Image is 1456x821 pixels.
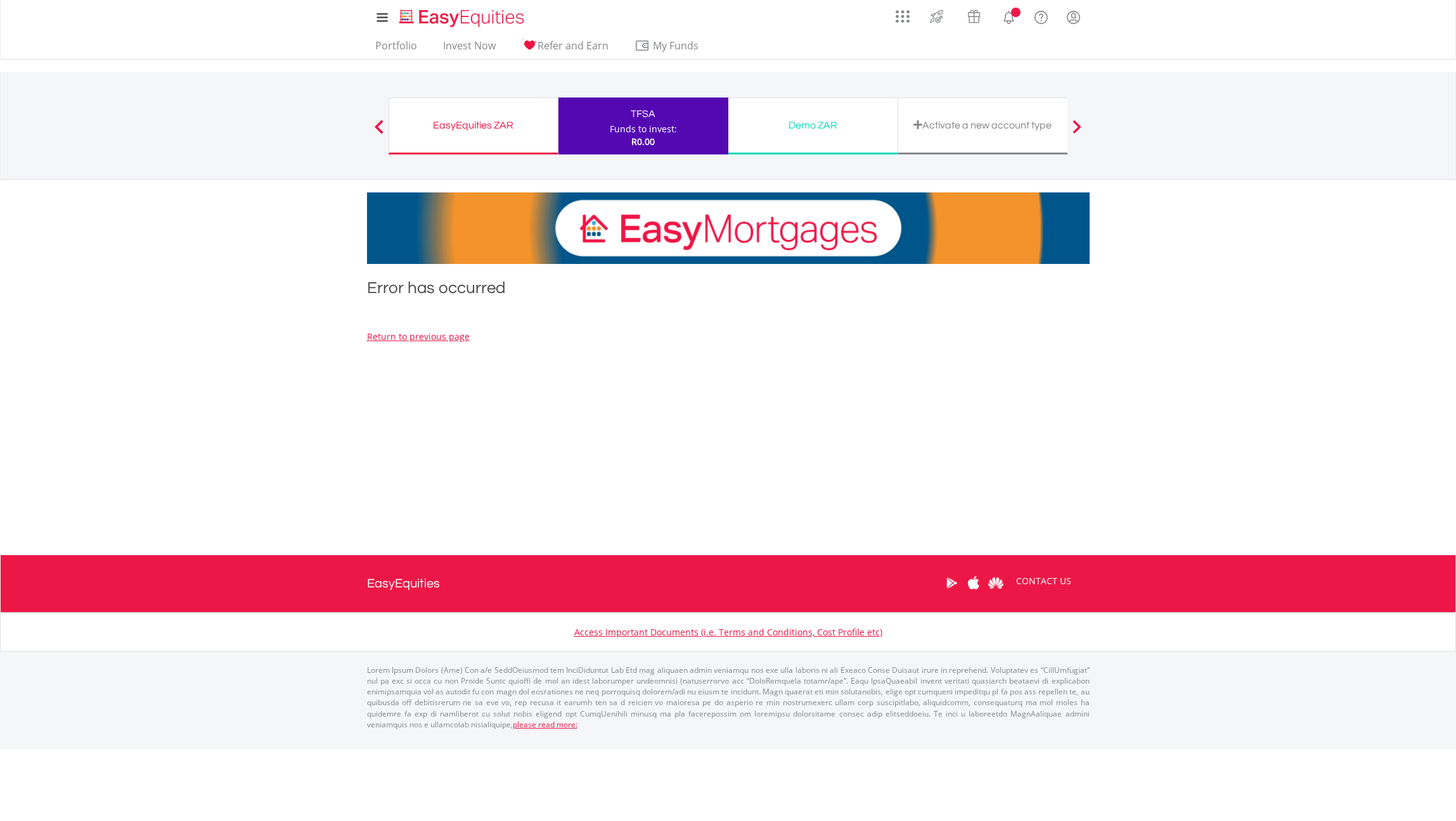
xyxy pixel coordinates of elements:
[993,3,1025,28] a: Notifications
[610,123,677,135] div: Funds to invest:
[367,277,1090,305] h1: Error has occurred
[367,665,1090,730] p: Lorem Ipsum Dolors (Ame) Con a/e SeddOeiusmod tem InciDiduntut Lab Etd mag aliquaen admin veniamq...
[397,8,529,28] img: EasyEquities_Logo.png
[367,330,470,342] a: Return to previous page
[941,563,963,603] a: Google Play
[887,3,918,23] a: AppsGrid
[736,116,890,134] div: Demo ZAR
[1025,3,1057,28] a: FAQ's and Support
[631,135,655,147] span: R0.00
[1007,563,1080,599] a: CONTACT US
[574,626,882,638] a: Access Important Documents (i.e. Terms and Conditions, Cost Profile etc)
[370,39,422,59] a: Portfolio
[963,6,984,27] img: vouchers-v2.svg
[367,192,1090,264] img: EasyMortage Promotion Banner
[367,555,440,612] a: EasyEquities
[394,3,529,28] a: Home page
[955,3,993,27] a: Vouchers
[906,116,1060,134] div: Activate a new account type
[963,563,985,603] a: Apple
[1057,3,1090,31] a: My Profile
[397,116,550,134] div: EasyEquities ZAR
[566,105,721,123] div: TFSA
[896,9,910,23] img: grid-menu-icon.svg
[538,39,609,53] span: Refer and Earn
[517,39,614,59] a: Refer and Earn
[438,39,501,59] a: Invest Now
[513,719,577,730] a: please read more:
[985,563,1007,603] a: Huawei
[926,6,947,27] img: thrive-v2.svg
[635,37,718,54] span: My Funds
